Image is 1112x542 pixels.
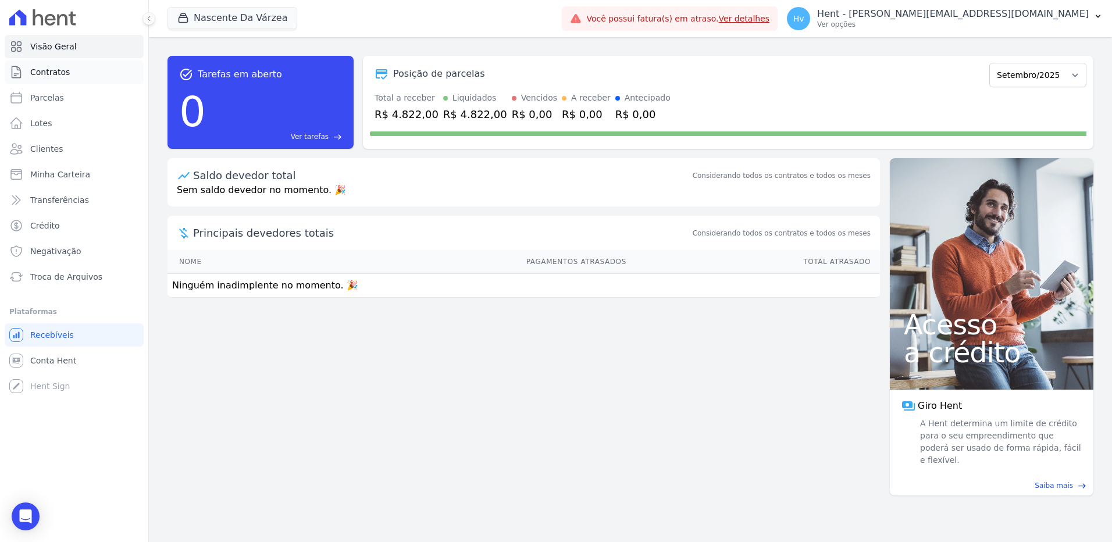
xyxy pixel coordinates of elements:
[30,245,81,257] span: Negativação
[817,8,1089,20] p: Hent - [PERSON_NAME][EMAIL_ADDRESS][DOMAIN_NAME]
[5,112,144,135] a: Lotes
[30,355,76,366] span: Conta Hent
[193,225,690,241] span: Principais devedores totais
[30,143,63,155] span: Clientes
[918,418,1082,466] span: A Hent determina um limite de crédito para o seu empreendimento que poderá ser usado de forma ráp...
[918,399,962,413] span: Giro Hent
[9,305,139,319] div: Plataformas
[817,20,1089,29] p: Ver opções
[30,41,77,52] span: Visão Geral
[1078,482,1086,490] span: east
[30,92,64,104] span: Parcelas
[393,67,485,81] div: Posição de parcelas
[793,15,804,23] span: Hv
[167,250,295,274] th: Nome
[291,131,329,142] span: Ver tarefas
[719,14,770,23] a: Ver detalhes
[12,502,40,530] div: Open Intercom Messenger
[30,169,90,180] span: Minha Carteira
[5,240,144,263] a: Negativação
[198,67,282,81] span: Tarefas em aberto
[586,13,769,25] span: Você possui fatura(s) em atraso.
[179,81,206,142] div: 0
[693,228,871,238] span: Considerando todos os contratos e todos os meses
[778,2,1112,35] button: Hv Hent - [PERSON_NAME][EMAIL_ADDRESS][DOMAIN_NAME] Ver opções
[904,311,1079,338] span: Acesso
[193,167,690,183] div: Saldo devedor total
[693,170,871,181] div: Considerando todos os contratos e todos os meses
[167,274,880,298] td: Ninguém inadimplente no momento. 🎉
[30,329,74,341] span: Recebíveis
[904,338,1079,366] span: a crédito
[5,163,144,186] a: Minha Carteira
[5,214,144,237] a: Crédito
[5,35,144,58] a: Visão Geral
[167,183,880,206] p: Sem saldo devedor no momento. 🎉
[625,92,671,104] div: Antecipado
[521,92,557,104] div: Vencidos
[5,60,144,84] a: Contratos
[452,92,497,104] div: Liquidados
[375,92,439,104] div: Total a receber
[30,194,89,206] span: Transferências
[897,480,1086,491] a: Saiba mais east
[30,117,52,129] span: Lotes
[512,106,557,122] div: R$ 0,00
[5,86,144,109] a: Parcelas
[179,67,193,81] span: task_alt
[571,92,611,104] div: A receber
[5,137,144,161] a: Clientes
[443,106,507,122] div: R$ 4.822,00
[1035,480,1073,491] span: Saiba mais
[30,271,102,283] span: Troca de Arquivos
[30,220,60,231] span: Crédito
[30,66,70,78] span: Contratos
[627,250,880,274] th: Total Atrasado
[211,131,342,142] a: Ver tarefas east
[333,133,342,141] span: east
[5,349,144,372] a: Conta Hent
[615,106,671,122] div: R$ 0,00
[167,7,297,29] button: Nascente Da Várzea
[5,265,144,288] a: Troca de Arquivos
[5,188,144,212] a: Transferências
[562,106,611,122] div: R$ 0,00
[375,106,439,122] div: R$ 4.822,00
[5,323,144,347] a: Recebíveis
[295,250,627,274] th: Pagamentos Atrasados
